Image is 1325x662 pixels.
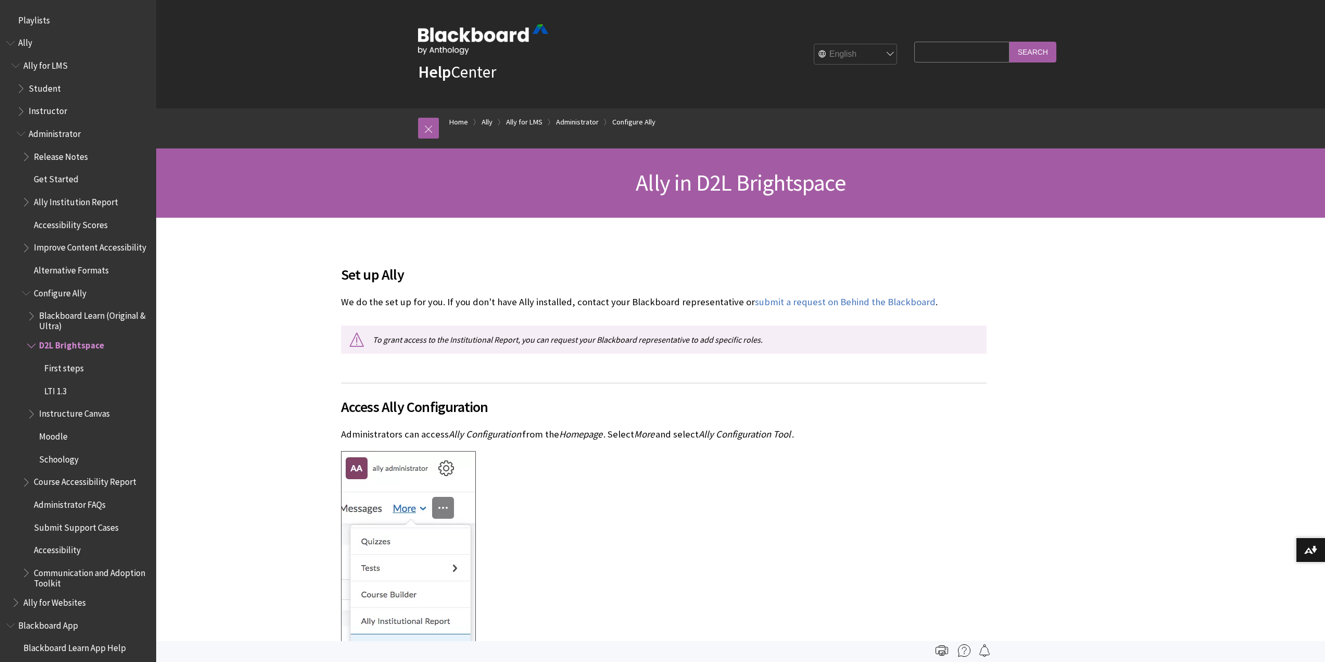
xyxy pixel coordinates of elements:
[449,428,521,440] span: Ally Configuration
[612,116,655,129] a: Configure Ally
[418,61,451,82] strong: Help
[34,542,81,556] span: Accessibility
[34,239,146,253] span: Improve Content Accessibility
[34,496,106,510] span: Administrator FAQs
[34,193,118,207] span: Ally Institution Report
[18,34,32,48] span: Ally
[18,617,78,631] span: Blackboard App
[418,61,496,82] a: HelpCenter
[23,594,86,608] span: Ally for Websites
[29,103,67,117] span: Instructor
[39,451,79,465] span: Schoology
[44,359,84,373] span: First steps
[936,644,948,657] img: Print
[341,326,987,354] p: To grant access to the Institutional Report, you can request your Blackboard representative to ad...
[482,116,493,129] a: Ally
[34,216,108,230] span: Accessibility Scores
[39,428,68,442] span: Moodle
[34,171,79,185] span: Get Started
[341,428,987,441] p: Administrators can access from the . Select and select .
[23,57,68,71] span: Ally for LMS
[39,307,149,332] span: Blackboard Learn (Original & Ultra)
[34,148,88,162] span: Release Notes
[34,284,86,298] span: Configure Ally
[958,644,970,657] img: More help
[39,405,110,419] span: Instructure Canvas
[755,296,936,308] a: submit a request on Behind the Blackboard
[34,564,149,589] span: Communication and Adoption Toolkit
[449,116,468,129] a: Home
[6,34,150,611] nav: Book outline for Anthology Ally Help
[34,473,136,488] span: Course Accessibility Report
[18,11,50,26] span: Playlists
[34,519,119,533] span: Submit Support Cases
[559,428,602,440] span: Homepage
[34,261,109,276] span: Alternative Formats
[814,44,898,65] select: Site Language Selector
[978,644,991,657] img: Follow this page
[341,295,987,309] p: We do the set up for you. If you don't have Ally installed, contact your Blackboard representativ...
[699,428,791,440] span: Ally Configuration Tool
[418,24,548,55] img: Blackboard by Anthology
[506,116,542,129] a: Ally for LMS
[29,125,81,139] span: Administrator
[634,428,654,440] span: More
[341,264,987,285] span: Set up Ally
[636,168,846,197] span: Ally in D2L Brightspace
[1009,42,1056,62] input: Search
[23,640,126,654] span: Blackboard Learn App Help
[556,116,599,129] a: Administrator
[44,382,67,396] span: LTI 1.3
[39,337,104,351] span: D2L Brightspace
[341,396,987,418] span: Access Ally Configuration
[29,80,61,94] span: Student
[6,11,150,29] nav: Book outline for Playlists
